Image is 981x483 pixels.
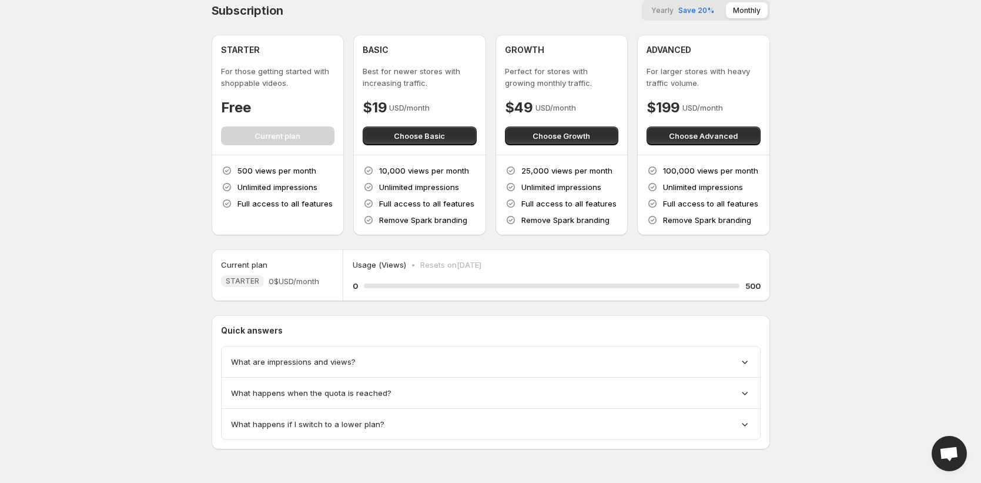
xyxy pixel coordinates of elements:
[363,65,477,89] p: Best for newer stores with increasing traffic.
[353,259,406,271] p: Usage (Views)
[411,259,416,271] p: •
[237,181,317,193] p: Unlimited impressions
[663,214,751,226] p: Remove Spark branding
[221,65,335,89] p: For those getting started with shoppable videos.
[221,44,260,56] h4: STARTER
[394,130,445,142] span: Choose Basic
[644,2,721,18] button: YearlySave 20%
[231,387,391,399] span: What happens when the quota is reached?
[647,65,761,89] p: For larger stores with heavy traffic volume.
[745,280,761,292] h5: 500
[533,130,590,142] span: Choose Growth
[379,181,459,193] p: Unlimited impressions
[353,280,358,292] h5: 0
[505,65,619,89] p: Perfect for stores with growing monthly traffic.
[682,102,723,114] p: USD/month
[379,214,467,226] p: Remove Spark branding
[420,259,481,271] p: Resets on [DATE]
[505,98,533,117] h4: $49
[521,198,617,209] p: Full access to all features
[363,44,389,56] h4: BASIC
[521,181,601,193] p: Unlimited impressions
[651,6,674,15] span: Yearly
[669,130,738,142] span: Choose Advanced
[663,198,758,209] p: Full access to all features
[505,44,544,56] h4: GROWTH
[231,418,384,430] span: What happens if I switch to a lower plan?
[269,275,319,287] span: 0$ USD/month
[389,102,430,114] p: USD/month
[505,126,619,145] button: Choose Growth
[678,6,714,15] span: Save 20%
[237,165,316,176] p: 500 views per month
[663,165,758,176] p: 100,000 views per month
[726,2,768,18] button: Monthly
[379,165,469,176] p: 10,000 views per month
[932,436,967,471] div: Open chat
[521,165,612,176] p: 25,000 views per month
[221,98,251,117] h4: Free
[647,126,761,145] button: Choose Advanced
[231,356,356,368] span: What are impressions and views?
[647,44,691,56] h4: ADVANCED
[363,126,477,145] button: Choose Basic
[237,198,333,209] p: Full access to all features
[226,277,259,286] span: STARTER
[212,4,284,18] h4: Subscription
[521,214,610,226] p: Remove Spark branding
[663,181,743,193] p: Unlimited impressions
[379,198,474,209] p: Full access to all features
[363,98,387,117] h4: $19
[647,98,680,117] h4: $199
[221,259,267,271] h5: Current plan
[535,102,576,114] p: USD/month
[221,325,761,337] p: Quick answers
